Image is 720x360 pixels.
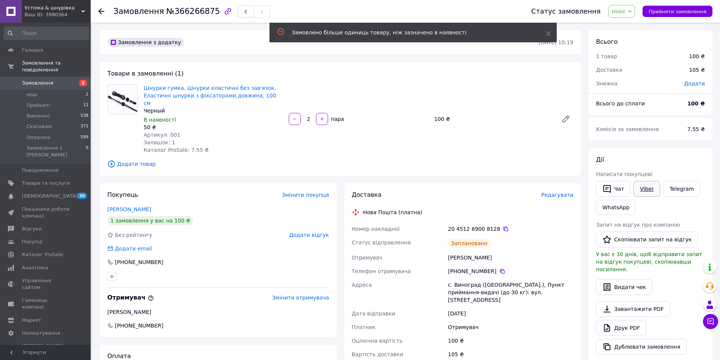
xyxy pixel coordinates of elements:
[144,132,180,138] span: Артикул: 001
[596,251,702,272] span: У вас є 30 днів, щоб відправити запит на відгук покупцеві, скопіювавши посилання.
[25,5,81,11] span: Устілка & шнурівка
[144,85,276,106] a: Шнурки гумка. Шнурки еластичні без зав'язок. Еластичні шнурки з фіксаторами,довжина, 100 см
[81,123,88,130] span: 371
[289,232,329,238] span: Додати відгук
[541,192,573,198] span: Редагувати
[596,156,604,163] span: Дії
[687,100,705,107] b: 100 ₴
[446,278,575,307] div: с. Виноград ([GEOGRAPHIC_DATA].), Пункт приймання-видачі (до 30 кг): вул. [STREET_ADDRESS]
[22,297,70,311] span: Гаманець компанії
[329,115,345,123] div: пара
[352,255,382,261] span: Отримувач
[596,67,622,73] span: Доставка
[352,226,400,232] span: Номер накладної
[663,181,700,197] a: Telegram
[79,80,87,86] span: 2
[352,191,382,198] span: Доставка
[596,100,645,107] span: Всього до сплати
[282,192,329,198] span: Змінити покупця
[649,9,706,14] span: Прийняти замовлення
[107,308,329,316] div: [PERSON_NAME]
[558,111,573,127] a: Редагувати
[4,26,89,40] input: Пошук
[107,216,193,225] div: 1 замовлення у вас на 100 ₴
[596,232,698,247] button: Скопіювати запит на відгук
[26,145,86,158] span: Замовлення з [PERSON_NAME]
[446,334,575,348] div: 100 ₴
[22,180,70,187] span: Товари та послуги
[86,145,88,158] span: 0
[98,8,104,15] div: Повернутися назад
[107,294,154,301] span: Отримувач
[107,38,184,47] div: Замовлення з додатку
[166,7,220,16] span: №366266875
[352,338,403,344] span: Оціночна вартість
[26,91,37,98] span: Нові
[144,147,209,153] span: Каталог ProSale: 7.55 ₴
[22,47,43,54] span: Головна
[107,352,131,360] span: Оплата
[114,245,153,252] div: Додати email
[292,29,527,36] div: Замовлено більше одиниць товару, ніж зазначено в наявності
[596,301,670,317] a: Завантажити PDF
[272,295,329,301] span: Змінити отримувача
[448,239,491,248] div: Заплановано
[22,167,59,174] span: Повідомлення
[596,38,618,45] span: Всього
[446,320,575,334] div: Отримувач
[22,251,63,258] span: Каталог ProSale
[596,171,652,177] span: Написати покупцеві
[26,102,50,109] span: Прийняті
[115,232,152,238] span: Без рейтингу
[448,225,573,233] div: 20 4512 6900 8128
[431,114,555,124] div: 100 ₴
[26,113,50,119] span: Виконані
[352,311,395,317] span: Дата відправки
[352,351,403,357] span: Вартість доставки
[596,200,636,215] a: WhatsApp
[596,339,687,355] button: Дублювати замовлення
[107,70,184,77] span: Товари в замовленні (1)
[22,330,60,337] span: Налаштування
[113,7,164,16] span: Замовлення
[107,191,138,198] span: Покупець
[448,267,573,275] div: [PHONE_NUMBER]
[26,134,50,141] span: Оплачені
[352,324,376,330] span: Платник
[144,139,175,145] span: Залишок: 1
[643,6,712,17] button: Прийняти замовлення
[107,206,151,212] a: [PERSON_NAME]
[144,107,283,114] div: Черный
[144,124,283,131] div: 50 ₴
[108,85,137,114] img: Шнурки гумка. Шнурки еластичні без зав'язок. Еластичні шнурки з фіксаторами,довжина, 100 см
[114,258,164,266] div: [PHONE_NUMBER]
[144,117,176,123] span: В наявності
[684,80,705,87] span: Додати
[83,102,88,109] span: 11
[22,80,53,87] span: Замовлення
[531,8,601,15] div: Статус замовлення
[352,239,411,246] span: Статус відправлення
[596,279,652,295] button: Видати чек
[446,307,575,320] div: [DATE]
[689,53,705,60] div: 100 ₴
[22,226,42,232] span: Відгуки
[22,206,70,219] span: Показники роботи компанії
[22,60,91,73] span: Замовлення та повідомлення
[684,62,709,78] div: 105 ₴
[81,113,88,119] span: 538
[596,222,680,228] span: Запит на відгук про компанію
[596,53,617,59] span: 1 товар
[22,317,41,324] span: Маркет
[81,134,88,141] span: 599
[22,238,42,245] span: Покупці
[114,322,164,329] span: [PHONE_NUMBER]
[612,8,625,14] span: Нове
[86,91,88,98] span: 2
[77,193,87,199] span: 30
[22,193,78,199] span: [DEMOGRAPHIC_DATA]
[22,264,48,271] span: Аналітика
[596,80,618,87] span: Знижка
[22,277,70,291] span: Управління сайтом
[107,245,153,252] div: Додати email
